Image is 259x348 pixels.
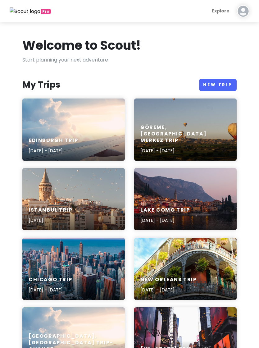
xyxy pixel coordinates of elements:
p: [DATE] [29,217,73,224]
a: aerial view of buildings and flying birdsIstanbul Trip[DATE] [22,168,125,230]
a: New Trip [199,79,237,91]
a: city buildings near body of water during daytimeLake Como Trip[DATE] - [DATE] [134,168,237,230]
h3: My Trips [22,79,60,90]
a: Pro [10,7,51,15]
h6: New Orleans Trip [140,277,197,283]
p: [DATE] - [DATE] [140,147,230,154]
a: aerial photography of airlinerEdinburgh Trip[DATE] - [DATE] [22,98,125,161]
h6: Istanbul Trip [29,207,73,213]
p: [DATE] - [DATE] [29,286,72,293]
img: User profile [237,5,249,17]
a: a group of hot air balloons flying in the skyGöreme, [GEOGRAPHIC_DATA] Merkez Trip[DATE] - [DATE] [134,98,237,161]
h6: Chicago Trip [29,277,72,283]
p: [DATE] - [DATE] [29,147,78,154]
h6: Edinburgh Trip [29,137,78,144]
p: [DATE] - [DATE] [140,286,197,293]
h6: Göreme, [GEOGRAPHIC_DATA] Merkez Trip [140,124,230,144]
span: greetings, globetrotter [41,9,51,14]
p: [DATE] - [DATE] [140,217,190,224]
a: white and brown city buildings during daytimeChicago Trip[DATE] - [DATE] [22,238,125,300]
p: Start planning your next adventure [22,56,237,64]
h1: Welcome to Scout! [22,37,141,53]
img: Scout logo [10,7,41,16]
a: brown and white concrete building under blue sky during daytimeNew Orleans Trip[DATE] - [DATE] [134,238,237,300]
a: Explore [209,5,232,17]
h6: Lake Como Trip [140,207,190,213]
